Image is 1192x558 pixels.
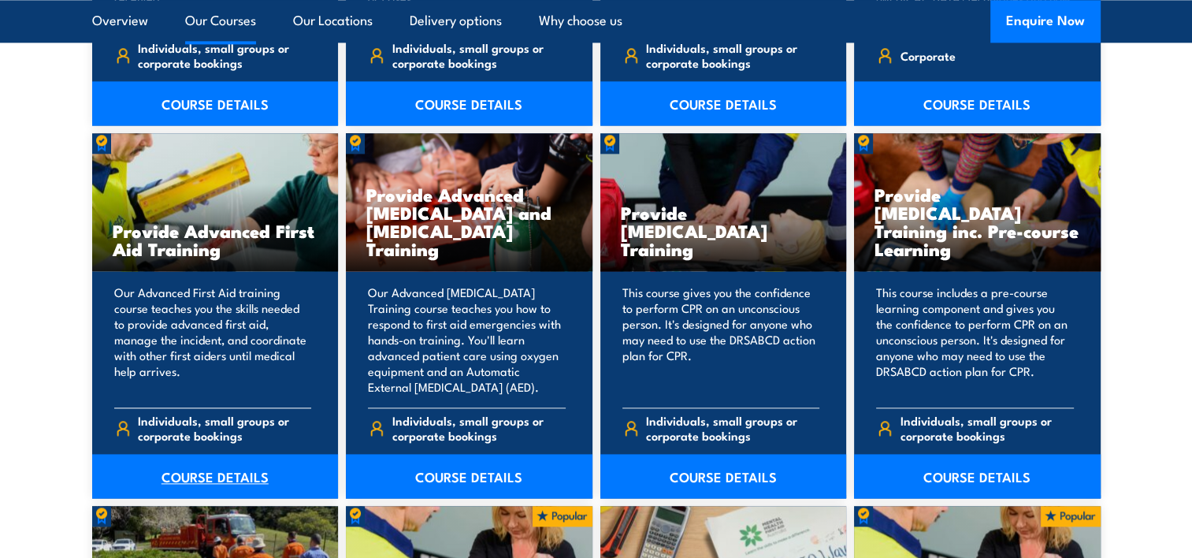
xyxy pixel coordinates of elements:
h3: Provide [MEDICAL_DATA] Training [621,203,826,258]
a: COURSE DETAILS [346,454,592,498]
a: COURSE DETAILS [346,81,592,125]
p: Our Advanced First Aid training course teaches you the skills needed to provide advanced first ai... [114,285,312,395]
span: Individuals, small groups or corporate bookings [392,413,566,443]
span: Individuals, small groups or corporate bookings [138,40,311,70]
a: COURSE DETAILS [92,454,339,498]
h3: Provide Advanced [MEDICAL_DATA] and [MEDICAL_DATA] Training [366,185,572,258]
span: Corporate [900,43,956,68]
a: COURSE DETAILS [600,454,847,498]
p: This course gives you the confidence to perform CPR on an unconscious person. It's designed for a... [622,285,820,395]
span: Individuals, small groups or corporate bookings [900,413,1074,443]
p: Our Advanced [MEDICAL_DATA] Training course teaches you how to respond to first aid emergencies w... [368,285,566,395]
a: COURSE DETAILS [854,81,1101,125]
span: Individuals, small groups or corporate bookings [646,413,819,443]
span: Individuals, small groups or corporate bookings [392,40,566,70]
p: This course includes a pre-course learning component and gives you the confidence to perform CPR ... [876,285,1074,395]
span: Individuals, small groups or corporate bookings [646,40,819,70]
span: Individuals, small groups or corporate bookings [138,413,311,443]
h3: Provide [MEDICAL_DATA] Training inc. Pre-course Learning [875,185,1080,258]
a: COURSE DETAILS [854,454,1101,498]
h3: Provide Advanced First Aid Training [113,221,318,258]
a: COURSE DETAILS [600,81,847,125]
a: COURSE DETAILS [92,81,339,125]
